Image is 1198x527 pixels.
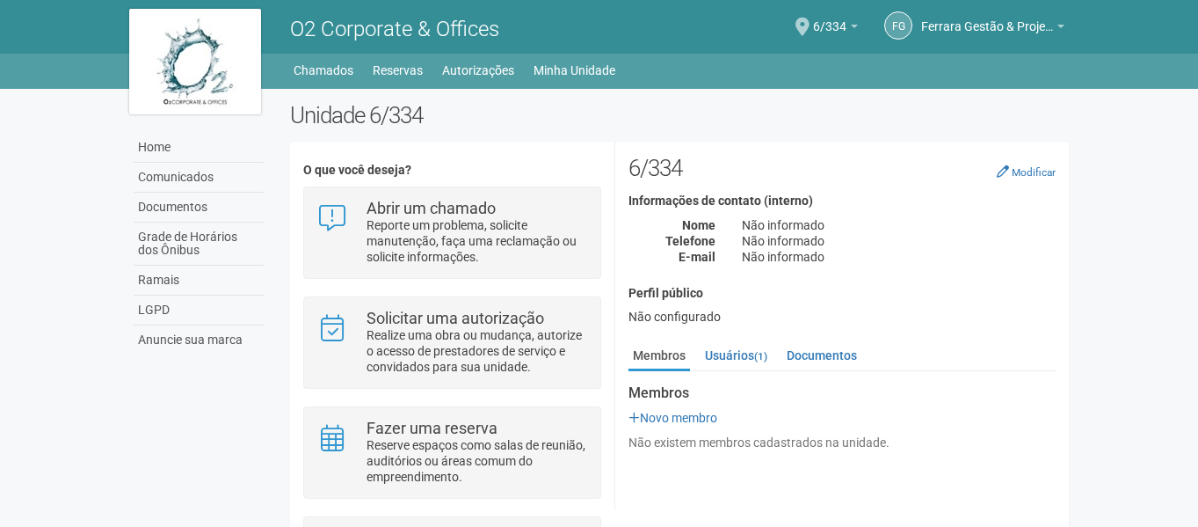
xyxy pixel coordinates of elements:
a: LGPD [134,296,264,326]
div: Não informado [729,233,1069,249]
a: Anuncie sua marca [134,326,264,355]
a: Documentos [134,193,264,223]
p: Reporte um problema, solicite manutenção, faça uma reclamação ou solicite informações. [367,217,587,265]
a: Fazer uma reserva Reserve espaços como salas de reunião, auditórios ou áreas comum do empreendime... [317,421,587,485]
a: Usuários(1) [701,342,772,369]
a: FG [884,11,912,40]
small: (1) [754,350,767,362]
span: O2 Corporate & Offices [290,17,499,41]
span: Ferrara Gestão & Projeto [921,3,1053,33]
h4: Perfil público [628,287,1056,300]
strong: Solicitar uma autorização [367,309,544,327]
div: Não existem membros cadastrados na unidade. [628,435,1056,450]
h4: Informações de contato (interno) [628,194,1056,208]
p: Realize uma obra ou mudança, autorize o acesso de prestadores de serviço e convidados para sua un... [367,327,587,375]
span: 6/334 [813,3,846,33]
div: Não informado [729,249,1069,265]
img: logo.jpg [129,9,261,114]
strong: Fazer uma reserva [367,419,497,437]
strong: E-mail [679,250,715,264]
a: Novo membro [628,411,717,425]
strong: Abrir um chamado [367,199,496,217]
h2: 6/334 [628,155,1056,181]
a: Ramais [134,266,264,296]
a: Autorizações [442,58,514,83]
a: Grade de Horários dos Ônibus [134,223,264,266]
strong: Membros [628,385,1056,401]
div: Não configurado [628,309,1056,325]
a: Reservas [373,58,423,83]
a: Comunicados [134,163,264,193]
a: Membros [628,342,690,371]
p: Reserve espaços como salas de reunião, auditórios ou áreas comum do empreendimento. [367,437,587,485]
div: Não informado [729,217,1069,233]
a: Home [134,133,264,163]
strong: Nome [682,218,715,232]
small: Modificar [1012,166,1056,179]
a: 6/334 [813,22,858,36]
a: Solicitar uma autorização Realize uma obra ou mudança, autorize o acesso de prestadores de serviç... [317,311,587,375]
a: Documentos [782,342,861,369]
h4: O que você deseja? [303,164,601,177]
a: Modificar [997,165,1056,179]
a: Abrir um chamado Reporte um problema, solicite manutenção, faça uma reclamação ou solicite inform... [317,201,587,265]
strong: Telefone [665,234,715,248]
a: Ferrara Gestão & Projeto [921,22,1064,36]
h2: Unidade 6/334 [290,102,1070,128]
a: Chamados [294,58,353,83]
a: Minha Unidade [534,58,615,83]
